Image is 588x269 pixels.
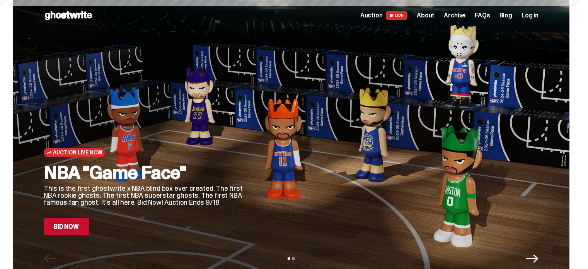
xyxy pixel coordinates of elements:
[44,185,245,206] p: This is the first ghostwrite x NBA blind box ever created. The first NBA rookie ghosts. The first...
[417,12,435,19] a: About
[444,12,465,19] a: Archive
[526,252,539,265] button: Next
[499,12,512,19] a: Blog
[53,149,102,156] span: Auction Live Now
[360,11,407,20] a: Auction LIVE
[360,12,383,19] span: Auction
[475,12,490,19] a: FAQs
[44,163,245,182] h2: NBA "Game Face"
[44,218,89,235] a: Bid Now
[288,257,290,260] button: View slide 1
[386,11,408,20] span: LIVE
[292,257,295,260] button: View slide 2
[522,12,539,19] a: Log in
